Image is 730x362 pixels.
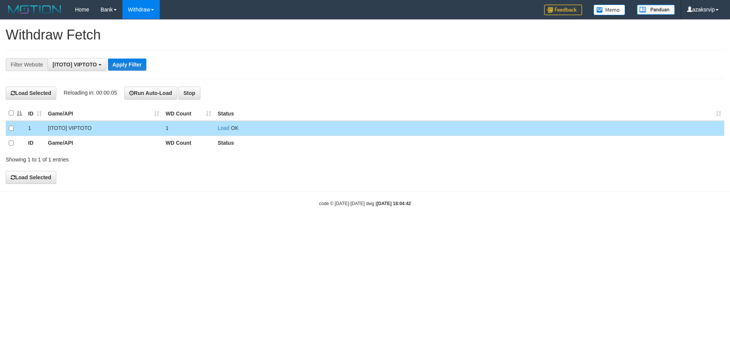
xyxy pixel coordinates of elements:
[594,5,625,15] img: Button%20Memo.svg
[6,171,56,184] button: Load Selected
[377,201,411,206] strong: [DATE] 18:04:42
[319,201,411,206] small: code © [DATE]-[DATE] dwg |
[52,62,97,68] span: [ITOTO] VIPTOTO
[63,90,117,96] span: Reloading in: 00:00:05
[25,106,45,121] th: ID: activate to sort column ascending
[214,136,724,150] th: Status
[108,58,146,71] button: Apply Filter
[6,153,298,163] div: Showing 1 to 1 of 1 entries
[178,87,200,100] button: Stop
[6,58,48,71] div: Filter Website
[231,125,238,131] span: OK
[25,121,45,136] td: 1
[6,87,56,100] button: Load Selected
[217,125,229,131] a: Load
[124,87,177,100] button: Run Auto-Load
[162,136,214,150] th: WD Count
[165,125,168,131] span: 1
[6,4,63,15] img: MOTION_logo.png
[45,121,162,136] td: [ITOTO] VIPTOTO
[48,58,106,71] button: [ITOTO] VIPTOTO
[45,136,162,150] th: Game/API
[637,5,675,15] img: panduan.png
[6,27,724,43] h1: Withdraw Fetch
[162,106,214,121] th: WD Count: activate to sort column ascending
[25,136,45,150] th: ID
[45,106,162,121] th: Game/API: activate to sort column ascending
[214,106,724,121] th: Status: activate to sort column ascending
[544,5,582,15] img: Feedback.jpg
